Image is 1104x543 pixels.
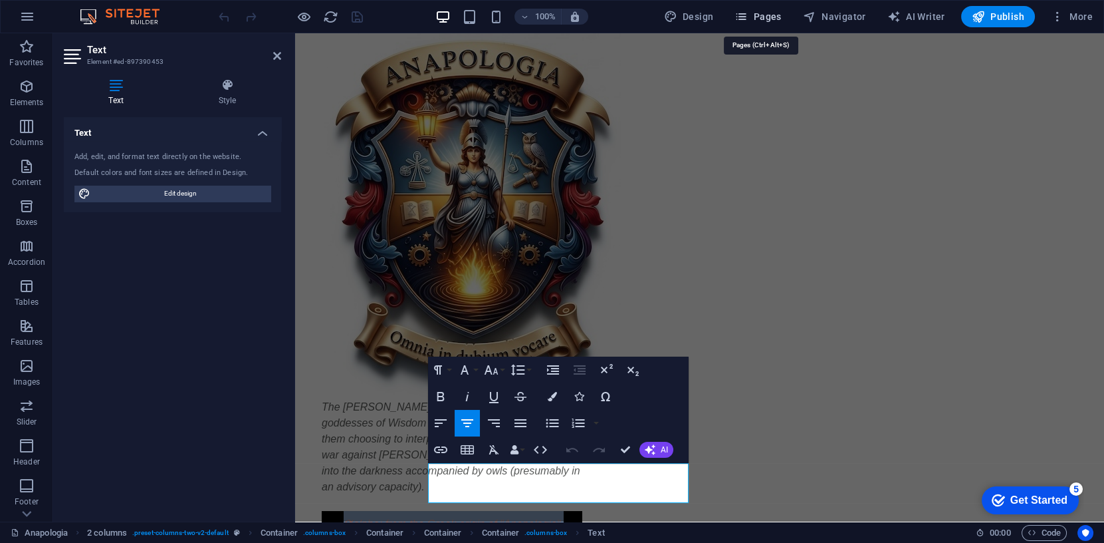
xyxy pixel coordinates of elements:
[15,496,39,507] p: Footer
[10,137,43,148] p: Columns
[594,357,619,383] button: Superscript
[591,410,602,437] button: Ordered List
[366,525,403,541] span: Click to select. Double-click to edit
[1022,525,1067,541] button: Code
[999,528,1001,538] span: :
[586,437,611,463] button: Redo (⌘⇧Z)
[322,9,338,25] button: reload
[428,383,453,410] button: Bold (⌘B)
[87,56,255,68] h3: Element #ed-897390453
[13,377,41,387] p: Images
[455,383,480,410] button: Italic (⌘I)
[508,357,533,383] button: Line Height
[64,79,173,106] h4: Text
[882,6,950,27] button: AI Writer
[976,525,1011,541] h6: Session time
[664,10,714,23] span: Design
[39,15,96,27] div: Get Started
[661,446,668,454] span: AI
[613,437,638,463] button: Confirm (⌘+⏎)
[798,6,871,27] button: Navigator
[528,437,553,463] button: HTML
[49,478,58,500] span: α
[87,44,281,56] h2: Text
[990,525,1010,541] span: 00 00
[87,525,605,541] nav: breadcrumb
[569,11,581,23] i: On resize automatically adjust zoom level to fit chosen device.
[58,485,266,496] span: alpha: from the Greek origin of "Anapologia"
[11,337,43,347] p: Features
[508,383,533,410] button: Strikethrough
[94,186,267,202] span: Edit design
[9,57,43,68] p: Favorites
[1028,525,1061,541] span: Code
[734,10,781,23] span: Pages
[11,525,68,541] a: Click to cancel selection. Double-click to open Pages
[132,525,229,541] span: . preset-columns-two-v2-default
[659,6,719,27] button: Design
[296,9,312,25] button: Click here to leave preview mode and continue editing
[566,383,592,410] button: Icons
[1046,6,1098,27] button: More
[16,217,38,228] p: Boxes
[11,7,108,35] div: Get Started 5 items remaining, 0% complete
[428,357,453,383] button: Paragraph Format
[455,410,480,437] button: Align Center
[87,525,127,541] span: Click to select. Double-click to edit
[12,177,41,188] p: Content
[482,525,519,541] span: Click to select. Double-click to edit
[567,357,592,383] button: Decrease Indent
[13,456,40,467] p: Header
[481,437,506,463] button: Clear Formatting
[424,525,461,541] span: Click to select. Double-click to edit
[428,437,453,463] button: Insert Link
[729,6,786,27] button: Pages
[560,437,585,463] button: Undo (⌘Z)
[261,525,298,541] span: Click to select. Double-click to edit
[961,6,1035,27] button: Publish
[17,417,37,427] p: Slider
[588,525,604,541] span: Click to select. Double-click to edit
[508,410,533,437] button: Align Justify
[540,357,566,383] button: Increase Indent
[620,357,645,383] button: Subscript
[10,97,44,108] p: Elements
[1051,10,1093,23] span: More
[98,3,112,16] div: 5
[659,6,719,27] div: Design (Ctrl+Alt+Y)
[234,529,240,536] i: This element is a customizable preset
[1077,525,1093,541] button: Usercentrics
[74,186,271,202] button: Edit design
[323,9,338,25] i: Reload page
[481,383,506,410] button: Underline (⌘U)
[76,9,176,25] img: Editor Logo
[15,297,39,307] p: Tables
[639,442,673,458] button: AI
[534,9,556,25] h6: 100%
[74,152,271,163] div: Add, edit, and format text directly on the website.
[803,10,866,23] span: Navigator
[514,9,562,25] button: 100%
[887,10,945,23] span: AI Writer
[173,79,281,106] h4: Style
[481,357,506,383] button: Font Size
[64,117,281,141] h4: Text
[74,168,271,179] div: Default colors and font sizes are defined in Design.
[540,383,565,410] button: Colors
[455,437,480,463] button: Insert Table
[593,383,618,410] button: Special Characters
[303,525,346,541] span: . columns-box
[428,410,453,437] button: Align Left
[455,357,480,383] button: Font Family
[524,525,567,541] span: . columns-box
[481,410,506,437] button: Align Right
[566,410,591,437] button: Ordered List
[508,437,526,463] button: Data Bindings
[8,257,45,268] p: Accordion
[972,10,1024,23] span: Publish
[540,410,565,437] button: Unordered List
